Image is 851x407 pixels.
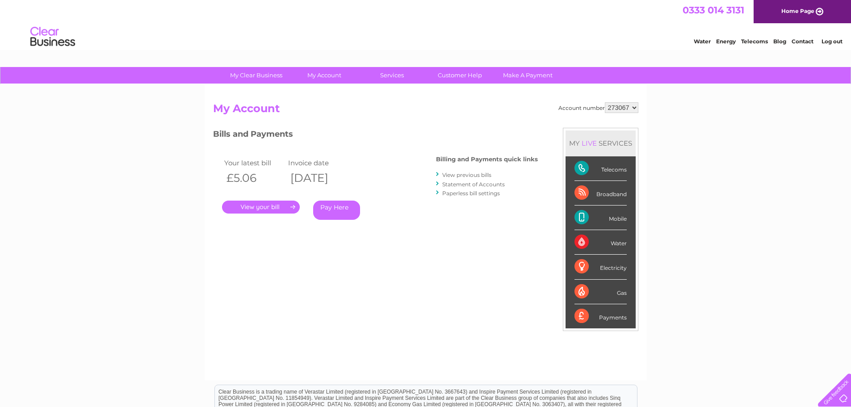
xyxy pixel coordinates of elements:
[792,38,813,45] a: Contact
[580,139,599,147] div: LIVE
[822,38,843,45] a: Log out
[741,38,768,45] a: Telecoms
[213,102,638,119] h2: My Account
[442,181,505,188] a: Statement of Accounts
[574,230,627,255] div: Water
[423,67,497,84] a: Customer Help
[574,181,627,206] div: Broadband
[222,157,286,169] td: Your latest bill
[213,128,538,143] h3: Bills and Payments
[286,169,350,187] th: [DATE]
[355,67,429,84] a: Services
[442,190,500,197] a: Paperless bill settings
[574,280,627,304] div: Gas
[716,38,736,45] a: Energy
[222,169,286,187] th: £5.06
[286,157,350,169] td: Invoice date
[436,156,538,163] h4: Billing and Payments quick links
[574,206,627,230] div: Mobile
[574,156,627,181] div: Telecoms
[558,102,638,113] div: Account number
[219,67,293,84] a: My Clear Business
[491,67,565,84] a: Make A Payment
[566,130,636,156] div: MY SERVICES
[574,304,627,328] div: Payments
[574,255,627,279] div: Electricity
[287,67,361,84] a: My Account
[694,38,711,45] a: Water
[773,38,786,45] a: Blog
[313,201,360,220] a: Pay Here
[683,4,744,16] a: 0333 014 3131
[30,23,75,50] img: logo.png
[222,201,300,214] a: .
[215,5,637,43] div: Clear Business is a trading name of Verastar Limited (registered in [GEOGRAPHIC_DATA] No. 3667643...
[442,172,491,178] a: View previous bills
